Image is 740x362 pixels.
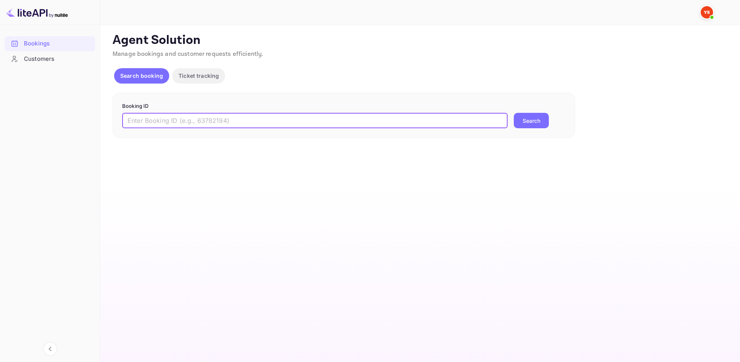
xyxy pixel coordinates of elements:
[122,113,508,128] input: Enter Booking ID (e.g., 63782194)
[514,113,549,128] button: Search
[5,52,95,67] div: Customers
[43,342,57,356] button: Collapse navigation
[24,55,91,64] div: Customers
[120,72,163,80] p: Search booking
[113,33,726,48] p: Agent Solution
[24,39,91,48] div: Bookings
[701,6,713,18] img: Yandex Support
[5,52,95,66] a: Customers
[178,72,219,80] p: Ticket tracking
[5,36,95,50] a: Bookings
[122,102,565,110] p: Booking ID
[6,6,68,18] img: LiteAPI logo
[113,50,264,58] span: Manage bookings and customer requests efficiently.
